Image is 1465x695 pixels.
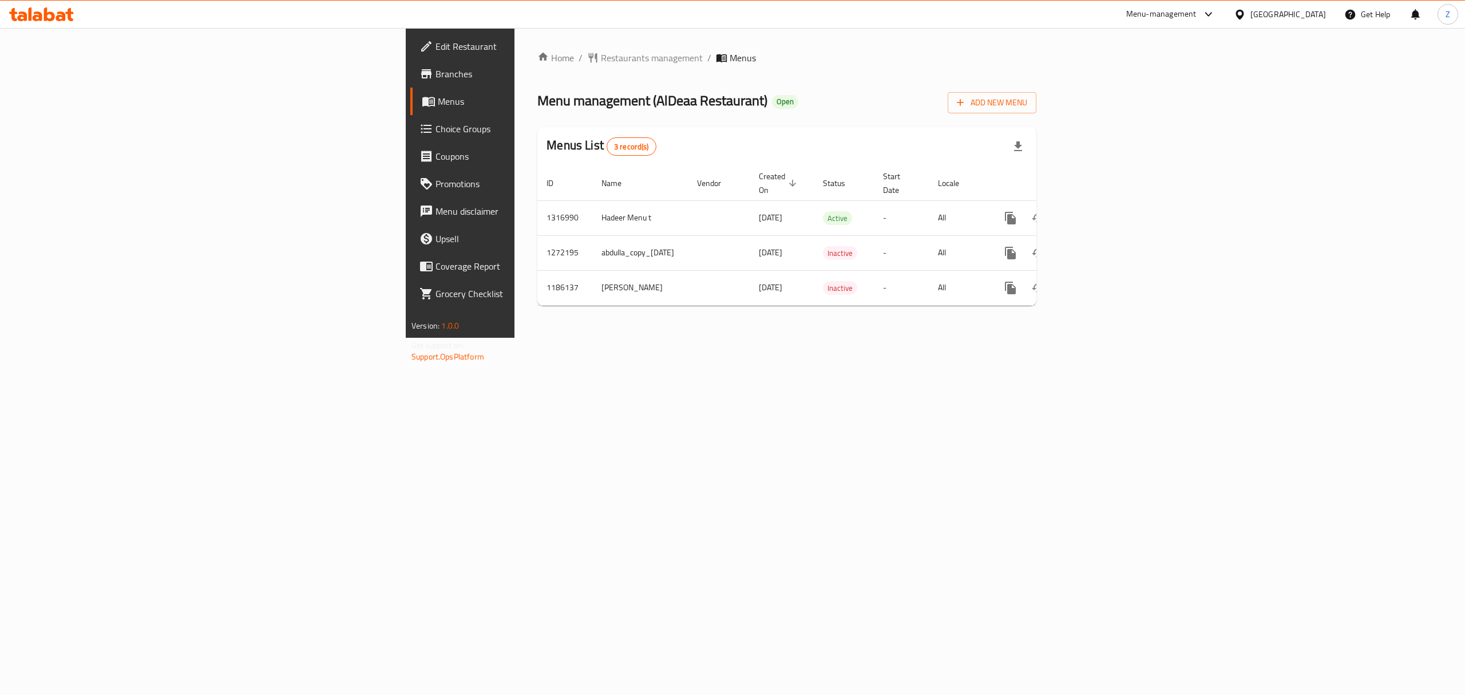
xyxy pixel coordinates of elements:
[1250,8,1326,21] div: [GEOGRAPHIC_DATA]
[435,177,642,191] span: Promotions
[997,204,1024,232] button: more
[759,280,782,295] span: [DATE]
[435,232,642,246] span: Upsell
[410,88,651,115] a: Menus
[410,252,651,280] a: Coverage Report
[823,246,857,260] div: Inactive
[435,259,642,273] span: Coverage Report
[1126,7,1197,21] div: Menu-management
[410,225,651,252] a: Upsell
[410,143,651,170] a: Coupons
[759,210,782,225] span: [DATE]
[707,51,711,65] li: /
[547,176,568,190] span: ID
[410,280,651,307] a: Grocery Checklist
[823,212,852,225] span: Active
[435,287,642,301] span: Grocery Checklist
[607,141,656,152] span: 3 record(s)
[411,318,439,333] span: Version:
[929,270,988,305] td: All
[411,338,464,353] span: Get support on:
[438,94,642,108] span: Menus
[938,176,974,190] span: Locale
[883,169,915,197] span: Start Date
[730,51,756,65] span: Menus
[435,204,642,218] span: Menu disclaimer
[874,200,929,235] td: -
[537,51,1036,65] nav: breadcrumb
[929,200,988,235] td: All
[601,51,703,65] span: Restaurants management
[410,33,651,60] a: Edit Restaurant
[874,235,929,270] td: -
[997,239,1024,267] button: more
[772,97,798,106] span: Open
[411,349,484,364] a: Support.OpsPlatform
[410,115,651,143] a: Choice Groups
[1024,274,1052,302] button: Change Status
[929,235,988,270] td: All
[435,149,642,163] span: Coupons
[1024,239,1052,267] button: Change Status
[759,169,800,197] span: Created On
[410,198,651,225] a: Menu disclaimer
[410,60,651,88] a: Branches
[441,318,459,333] span: 1.0.0
[988,166,1116,201] th: Actions
[537,166,1116,306] table: enhanced table
[948,92,1036,113] button: Add New Menu
[1004,133,1032,160] div: Export file
[823,176,860,190] span: Status
[537,88,767,113] span: Menu management ( AlDeaa Restaurant )
[547,137,656,156] h2: Menus List
[410,170,651,198] a: Promotions
[957,96,1027,110] span: Add New Menu
[823,211,852,225] div: Active
[823,281,857,295] div: Inactive
[772,95,798,109] div: Open
[607,137,656,156] div: Total records count
[1446,8,1450,21] span: Z
[435,40,642,53] span: Edit Restaurant
[874,270,929,305] td: -
[997,274,1024,302] button: more
[435,67,642,81] span: Branches
[435,122,642,136] span: Choice Groups
[823,282,857,295] span: Inactive
[1024,204,1052,232] button: Change Status
[601,176,636,190] span: Name
[697,176,736,190] span: Vendor
[823,247,857,260] span: Inactive
[759,245,782,260] span: [DATE]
